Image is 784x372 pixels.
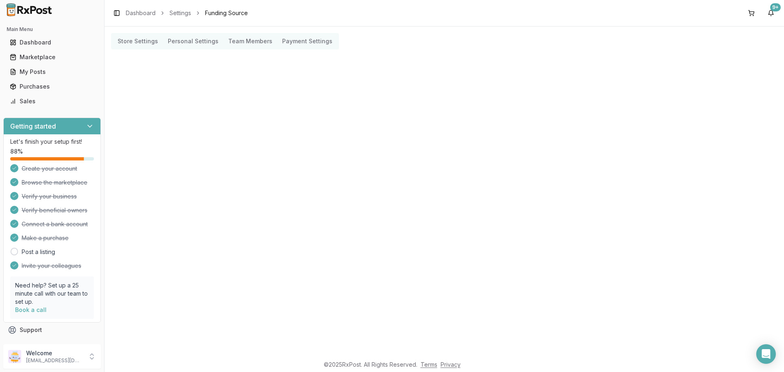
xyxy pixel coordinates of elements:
p: [EMAIL_ADDRESS][DOMAIN_NAME] [26,357,83,364]
a: Dashboard [126,9,156,17]
span: Connect a bank account [22,220,88,228]
span: Make a purchase [22,234,69,242]
button: My Posts [3,65,101,78]
a: Sales [7,94,98,109]
span: 88 % [10,147,23,156]
span: Verify beneficial owners [22,206,87,214]
a: Marketplace [7,50,98,65]
a: My Posts [7,65,98,79]
button: Payment Settings [277,35,337,48]
a: Book a call [15,306,47,313]
img: User avatar [8,350,21,363]
button: Purchases [3,80,101,93]
span: Invite your colleagues [22,262,81,270]
h3: Getting started [10,121,56,131]
p: Let's finish your setup first! [10,138,94,146]
button: Team Members [223,35,277,48]
span: Verify your business [22,192,77,200]
span: Funding Source [205,9,248,17]
button: Dashboard [3,36,101,49]
p: Welcome [26,349,83,357]
nav: breadcrumb [126,9,248,17]
div: My Posts [10,68,94,76]
div: Sales [10,97,94,105]
div: 9+ [770,3,781,11]
img: RxPost Logo [3,3,56,16]
button: Personal Settings [163,35,223,48]
h2: Main Menu [7,26,98,33]
span: Feedback [20,341,47,349]
button: Marketplace [3,51,101,64]
div: Marketplace [10,53,94,61]
div: Purchases [10,82,94,91]
button: Sales [3,95,101,108]
button: 9+ [764,7,777,20]
p: Need help? Set up a 25 minute call with our team to set up. [15,281,89,306]
button: Support [3,323,101,337]
a: Dashboard [7,35,98,50]
a: Settings [169,9,191,17]
a: Privacy [441,361,461,368]
a: Terms [421,361,437,368]
div: Open Intercom Messenger [756,344,776,364]
button: Store Settings [113,35,163,48]
a: Post a listing [22,248,55,256]
span: Create your account [22,165,77,173]
button: Feedback [3,337,101,352]
div: Dashboard [10,38,94,47]
span: Browse the marketplace [22,178,87,187]
a: Purchases [7,79,98,94]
